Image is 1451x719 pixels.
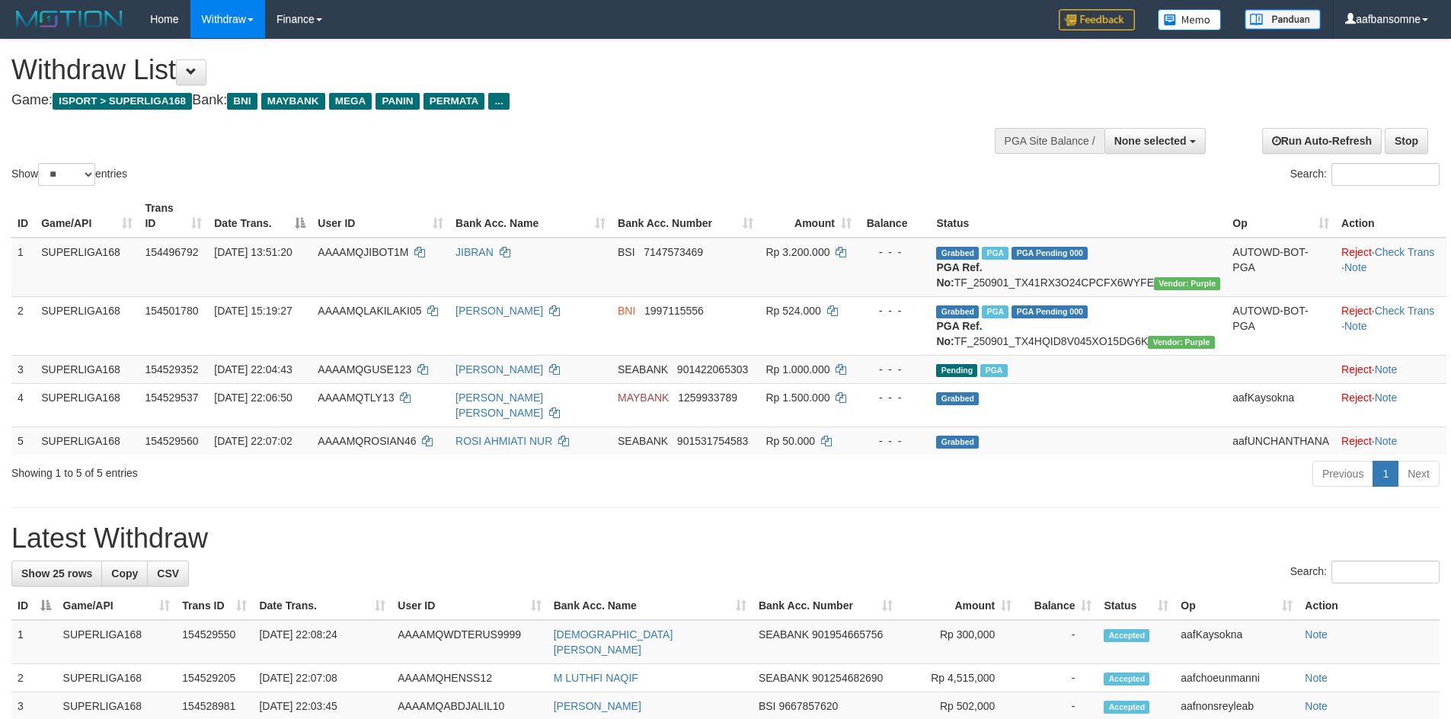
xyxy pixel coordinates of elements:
span: Copy 901954665756 to clipboard [812,628,883,641]
a: Note [1344,261,1367,273]
span: PGA Pending [1012,247,1088,260]
a: Reject [1341,435,1372,447]
th: Status: activate to sort column ascending [1098,592,1175,620]
h1: Withdraw List [11,55,952,85]
a: Check Trans [1375,246,1435,258]
span: AAAAMQLAKILAKI05 [318,305,421,317]
span: AAAAMQGUSE123 [318,363,411,375]
span: BSI [618,246,635,258]
div: PGA Site Balance / [995,128,1104,154]
th: Bank Acc. Name: activate to sort column ascending [449,194,612,238]
span: Pending [936,364,977,377]
a: Reject [1341,391,1372,404]
span: AAAAMQTLY13 [318,391,394,404]
span: Copy [111,567,138,580]
td: AUTOWD-BOT-PGA [1226,238,1335,297]
span: Copy 901422065303 to clipboard [677,363,748,375]
span: Rp 50.000 [765,435,815,447]
td: SUPERLIGA168 [35,427,139,455]
select: Showentries [38,163,95,186]
td: 3 [11,355,35,383]
span: [DATE] 15:19:27 [214,305,292,317]
td: aafUNCHANTHANA [1226,427,1335,455]
a: Note [1305,628,1328,641]
td: 1 [11,238,35,297]
td: SUPERLIGA168 [57,664,177,692]
a: [PERSON_NAME] [455,363,543,375]
a: [PERSON_NAME] [PERSON_NAME] [455,391,543,419]
span: Copy 9667857620 to clipboard [778,700,838,712]
td: 2 [11,296,35,355]
input: Search: [1331,163,1440,186]
td: AAAAMQHENSS12 [392,664,547,692]
th: Op: activate to sort column ascending [1175,592,1299,620]
span: Grabbed [936,305,979,318]
th: ID: activate to sort column descending [11,592,57,620]
button: None selected [1104,128,1206,154]
th: Amount: activate to sort column ascending [899,592,1018,620]
th: Balance [858,194,931,238]
a: Note [1375,363,1398,375]
a: 1 [1373,461,1398,487]
label: Search: [1290,561,1440,583]
th: Action [1335,194,1446,238]
td: [DATE] 22:08:24 [253,620,392,664]
span: PERMATA [423,93,485,110]
td: SUPERLIGA168 [35,238,139,297]
span: Copy 7147573469 to clipboard [644,246,703,258]
b: PGA Ref. No: [936,320,982,347]
th: Action [1299,592,1440,620]
img: Button%20Memo.svg [1158,9,1222,30]
h4: Game: Bank: [11,93,952,108]
a: Stop [1385,128,1428,154]
td: aafchoeunmanni [1175,664,1299,692]
td: 2 [11,664,57,692]
td: · · [1335,238,1446,297]
a: [PERSON_NAME] [554,700,641,712]
a: JIBRAN [455,246,494,258]
span: SEABANK [759,628,809,641]
span: Marked by aafchoeunmanni [980,364,1007,377]
span: SEABANK [759,672,809,684]
a: Reject [1341,246,1372,258]
a: Next [1398,461,1440,487]
td: AAAAMQWDTERUS9999 [392,620,547,664]
td: · · [1335,296,1446,355]
span: CSV [157,567,179,580]
a: M LUTHFI NAQIF [554,672,638,684]
span: 154501780 [145,305,198,317]
th: Trans ID: activate to sort column ascending [139,194,208,238]
a: Note [1305,672,1328,684]
span: BSI [759,700,776,712]
td: aafKaysokna [1226,383,1335,427]
td: Rp 4,515,000 [899,664,1018,692]
h1: Latest Withdraw [11,523,1440,554]
span: BNI [618,305,635,317]
a: Previous [1312,461,1373,487]
input: Search: [1331,561,1440,583]
th: Date Trans.: activate to sort column ascending [253,592,392,620]
th: Bank Acc. Number: activate to sort column ascending [753,592,899,620]
td: · [1335,383,1446,427]
th: ID [11,194,35,238]
th: User ID: activate to sort column ascending [392,592,547,620]
a: Reject [1341,363,1372,375]
td: [DATE] 22:07:08 [253,664,392,692]
span: Rp 524.000 [765,305,820,317]
td: Rp 300,000 [899,620,1018,664]
span: [DATE] 22:07:02 [214,435,292,447]
div: Showing 1 to 5 of 5 entries [11,459,593,481]
span: SEABANK [618,363,668,375]
a: Check Trans [1375,305,1435,317]
td: 5 [11,427,35,455]
span: AAAAMQROSIAN46 [318,435,416,447]
th: User ID: activate to sort column ascending [312,194,449,238]
td: SUPERLIGA168 [35,296,139,355]
span: Copy 901531754583 to clipboard [677,435,748,447]
b: PGA Ref. No: [936,261,982,289]
th: Op: activate to sort column ascending [1226,194,1335,238]
td: - [1018,620,1098,664]
span: Copy 901254682690 to clipboard [812,672,883,684]
span: PGA Pending [1012,305,1088,318]
div: - - - [864,433,925,449]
